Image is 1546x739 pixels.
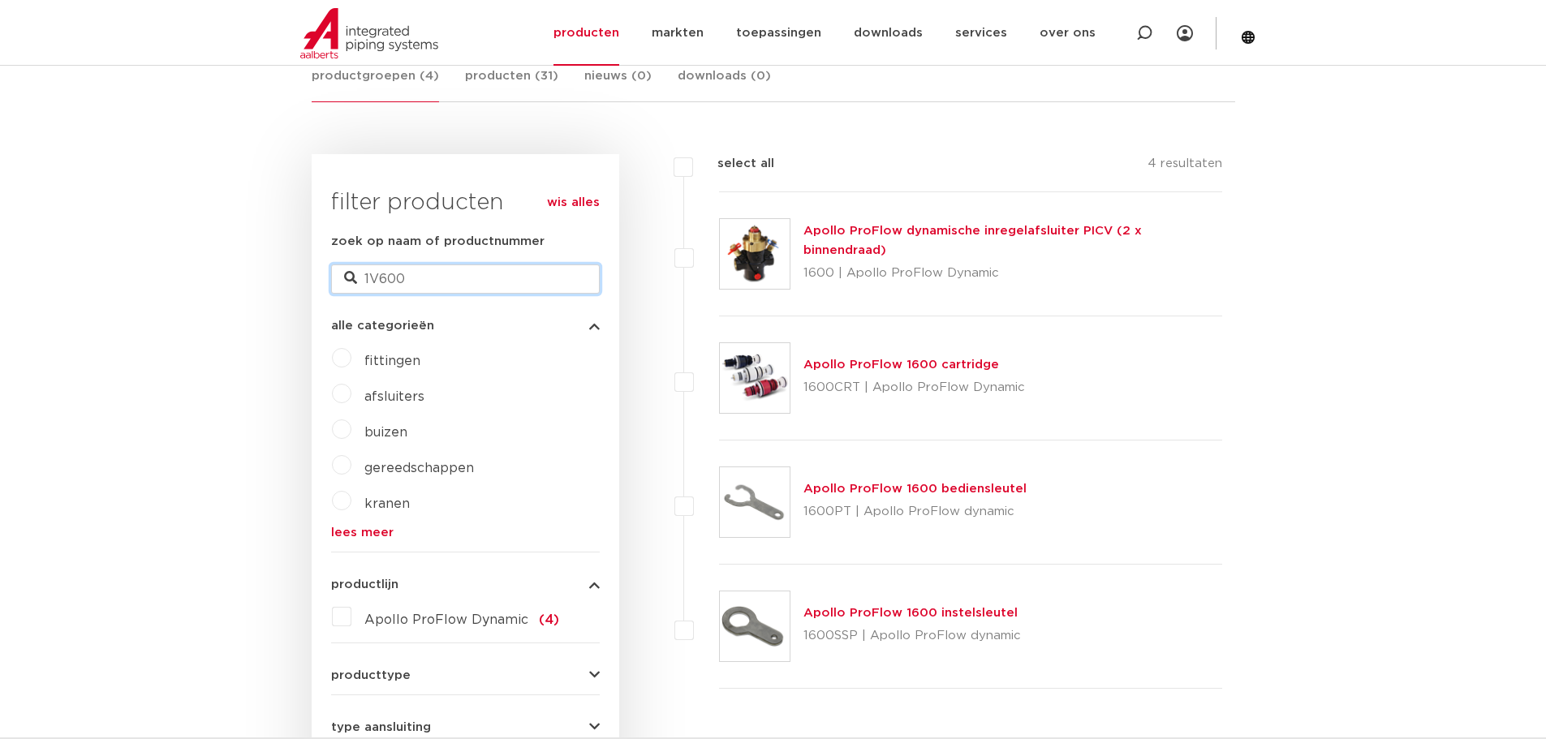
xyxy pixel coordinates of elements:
img: Thumbnail for Apollo ProFlow 1600 cartridge [720,343,790,413]
span: productlijn [331,578,398,591]
a: Apollo ProFlow dynamische inregelafsluiter PICV (2 x binnendraad) [803,225,1142,256]
a: kranen [364,497,410,510]
a: Apollo ProFlow 1600 bediensleutel [803,483,1027,495]
label: zoek op naam of productnummer [331,232,545,251]
span: producttype [331,669,411,681]
a: nieuws (0) [584,67,652,101]
button: alle categorieën [331,320,600,332]
p: 1600PT | Apollo ProFlow dynamic [803,499,1027,525]
button: producttype [331,669,600,681]
a: fittingen [364,354,420,367]
a: wis alles [547,193,600,213]
span: alle categorieën [331,320,434,332]
h3: filter producten [331,187,600,219]
a: downloads (0) [678,67,771,101]
span: (4) [539,613,559,626]
a: lees meer [331,526,600,539]
a: gereedschappen [364,462,474,475]
a: afsluiters [364,390,424,403]
button: type aansluiting [331,721,600,733]
p: 1600 | Apollo ProFlow Dynamic [803,260,1223,286]
a: Apollo ProFlow 1600 instelsleutel [803,607,1018,619]
a: buizen [364,426,407,439]
p: 1600SSP | Apollo ProFlow dynamic [803,623,1021,649]
a: producten (31) [465,67,558,101]
span: type aansluiting [331,721,431,733]
p: 4 resultaten [1148,154,1222,179]
p: 1600CRT | Apollo ProFlow Dynamic [803,375,1025,401]
button: productlijn [331,578,600,591]
img: Thumbnail for Apollo ProFlow 1600 instelsleutel [720,591,790,661]
label: select all [693,154,774,174]
a: Apollo ProFlow 1600 cartridge [803,359,999,371]
img: Thumbnail for Apollo ProFlow 1600 bediensleutel [720,467,790,537]
span: Apollo ProFlow Dynamic [364,613,528,626]
img: Thumbnail for Apollo ProFlow dynamische inregelafsluiter PICV (2 x binnendraad) [720,219,790,289]
input: zoeken [331,264,600,294]
a: productgroepen (4) [312,67,439,102]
